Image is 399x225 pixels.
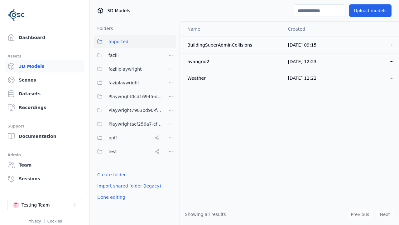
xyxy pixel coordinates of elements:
[283,22,341,37] th: Created
[94,192,129,203] button: Done editing
[94,35,176,48] button: Imported
[97,183,161,189] a: Import shared folder (legacy)
[288,42,316,47] span: [DATE] 09:15
[94,63,162,75] button: faziiiplaywright
[108,38,128,45] span: Imported
[185,212,226,217] span: Showing all results
[108,93,162,100] span: Playwright0cd16945-d24c-45f9-a8ba-c74193e3fd84
[44,219,45,223] span: |
[27,219,41,223] a: Privacy
[288,59,316,64] span: [DATE] 12:23
[7,122,82,130] div: Support
[108,79,139,87] span: faziplaywright
[108,134,117,142] span: ppff
[7,6,25,24] img: Logo
[94,90,162,103] button: Playwright0cd16945-d24c-45f9-a8ba-c74193e3fd84
[187,75,278,81] div: Weather
[349,4,392,17] button: Upload models
[94,180,165,192] button: Import shared folder (legacy)
[5,130,84,142] a: Documentation
[108,120,162,128] span: Playwrightacf256a7-cf1f-46cd-b6cc-913293cdda77
[108,107,162,114] span: Playwright7903bd90-f1ee-40e5-8689-7a943bbd43ef
[94,145,162,158] button: test
[108,52,119,59] span: faziii
[7,199,82,211] button: Select a workspace
[5,31,84,44] a: Dashboard
[94,169,130,180] button: Create folder
[5,74,84,86] a: Scenes
[108,148,117,155] span: test
[5,87,84,100] a: Datasets
[94,49,162,62] button: faziii
[5,101,84,114] a: Recordings
[13,202,19,208] div: T
[7,151,82,159] div: Admin
[47,219,62,223] a: Cookies
[5,172,84,185] a: Sessions
[94,104,162,117] button: Playwright7903bd90-f1ee-40e5-8689-7a943bbd43ef
[97,172,126,178] a: Create folder
[107,7,130,14] span: 3D Models
[108,65,142,73] span: faziiiplaywright
[94,132,162,144] button: ppff
[22,202,50,208] div: Testing Team
[7,52,82,60] div: Assets
[94,25,113,32] h3: Folders
[94,118,162,130] button: Playwrightacf256a7-cf1f-46cd-b6cc-913293cdda77
[180,22,283,37] th: Name
[187,58,278,65] div: avangrid2
[5,60,84,72] a: 3D Models
[187,42,278,48] div: BuildingSuperAdminCollisions
[94,77,162,89] button: faziplaywright
[5,159,84,171] a: Team
[288,76,316,81] span: [DATE] 12:22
